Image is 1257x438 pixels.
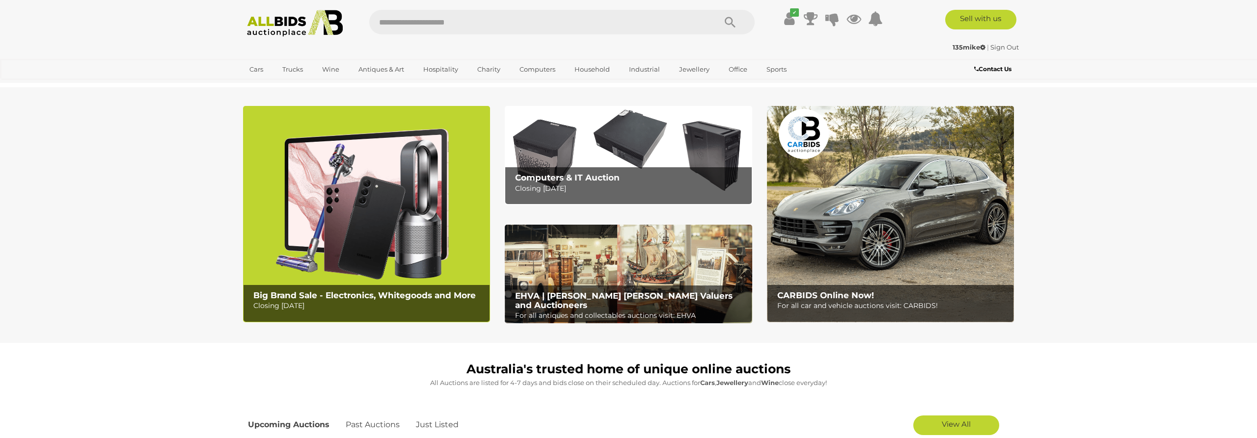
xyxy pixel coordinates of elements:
a: Household [568,61,616,77]
b: Big Brand Sale - Electronics, Whitegoods and More [253,290,476,300]
a: CARBIDS Online Now! CARBIDS Online Now! For all car and vehicle auctions visit: CARBIDS! [767,106,1014,322]
p: For all antiques and collectables auctions visit: EHVA [515,309,746,322]
img: EHVA | Evans Hastings Valuers and Auctioneers [505,225,752,324]
b: CARBIDS Online Now! [777,290,874,300]
a: ✔ [782,10,796,27]
i: ✔ [790,8,799,17]
strong: Jewellery [716,379,748,386]
a: Wine [316,61,346,77]
img: Allbids.com.au [242,10,348,37]
a: [GEOGRAPHIC_DATA] [243,77,326,94]
a: Antiques & Art [352,61,410,77]
img: CARBIDS Online Now! [767,106,1014,322]
strong: Cars [700,379,715,386]
a: Cars [243,61,270,77]
a: Trucks [276,61,309,77]
strong: 135mike [953,43,985,51]
p: Closing [DATE] [515,182,746,195]
a: Industrial [623,61,666,77]
a: Big Brand Sale - Electronics, Whitegoods and More Big Brand Sale - Electronics, Whitegoods and Mo... [243,106,490,322]
a: Computers & IT Auction Computers & IT Auction Closing [DATE] [505,106,752,205]
a: Jewellery [673,61,716,77]
p: All Auctions are listed for 4-7 days and bids close on their scheduled day. Auctions for , and cl... [248,377,1009,388]
a: Charity [471,61,507,77]
span: | [987,43,989,51]
b: Computers & IT Auction [515,173,620,182]
h1: Australia's trusted home of unique online auctions [248,362,1009,376]
span: View All [942,419,971,429]
a: Sign Out [990,43,1019,51]
p: Closing [DATE] [253,300,485,312]
a: View All [913,415,999,435]
b: EHVA | [PERSON_NAME] [PERSON_NAME] Valuers and Auctioneers [515,291,733,310]
b: Contact Us [974,65,1011,73]
img: Computers & IT Auction [505,106,752,205]
a: Office [722,61,754,77]
a: EHVA | Evans Hastings Valuers and Auctioneers EHVA | [PERSON_NAME] [PERSON_NAME] Valuers and Auct... [505,225,752,324]
p: For all car and vehicle auctions visit: CARBIDS! [777,300,1009,312]
strong: Wine [761,379,779,386]
a: Hospitality [417,61,465,77]
img: Big Brand Sale - Electronics, Whitegoods and More [243,106,490,322]
a: Computers [513,61,562,77]
a: Sports [760,61,793,77]
a: Contact Us [974,64,1014,75]
button: Search [706,10,755,34]
a: 135mike [953,43,987,51]
a: Sell with us [945,10,1016,29]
